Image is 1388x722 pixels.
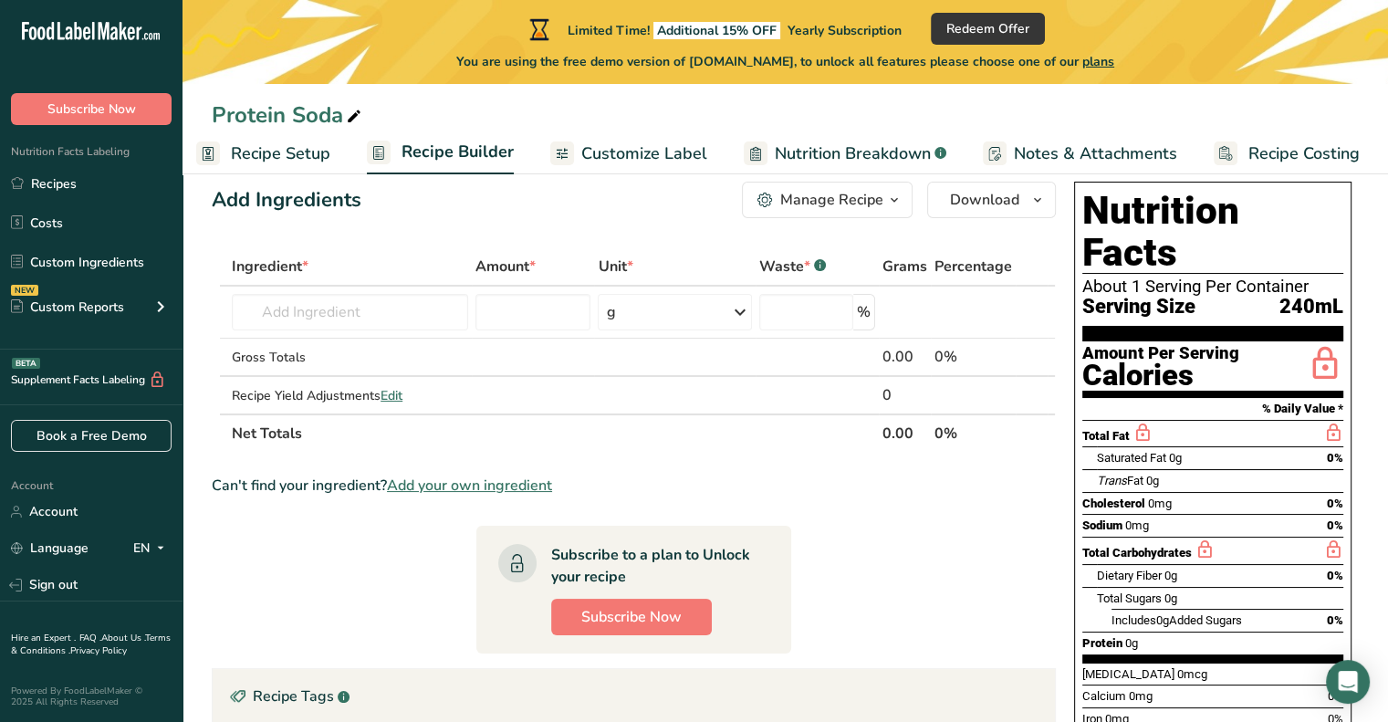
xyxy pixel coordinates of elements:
span: Includes Added Sugars [1111,613,1242,627]
a: FAQ . [79,632,101,644]
span: Sodium [1082,518,1122,532]
span: 0g [1169,451,1182,465]
span: 0% [1327,613,1343,627]
span: Additional 15% OFF [653,22,780,39]
span: Recipe Setup [231,141,330,166]
div: Recipe Yield Adjustments [232,386,468,405]
div: EN [133,538,172,560]
a: Recipe Builder [367,131,514,175]
div: g [606,301,615,323]
span: Edit [381,387,402,404]
span: 0% [1327,497,1343,510]
span: 0mcg [1177,667,1207,681]
div: Gross Totals [232,348,468,367]
span: 0g [1125,636,1138,650]
i: Trans [1097,474,1127,487]
div: Add Ingredients [212,185,361,215]
a: Language [11,532,89,564]
th: 0% [931,413,1016,452]
a: Notes & Attachments [983,133,1177,174]
div: Waste [759,256,826,277]
span: Subscribe Now [581,606,682,628]
span: [MEDICAL_DATA] [1082,667,1174,681]
span: Subscribe Now [47,99,136,119]
span: 240mL [1279,296,1343,319]
a: Book a Free Demo [11,420,172,452]
span: Protein [1082,636,1122,650]
span: Notes & Attachments [1014,141,1177,166]
button: Subscribe Now [551,599,712,635]
div: Can't find your ingredient? [212,475,1056,497]
a: Recipe Costing [1214,133,1360,174]
span: 0% [1327,451,1343,465]
div: 0% [934,346,1012,368]
input: Add Ingredient [232,294,468,330]
div: Protein Soda [212,99,365,131]
span: Recipe Costing [1248,141,1360,166]
span: Total Fat [1082,429,1130,443]
span: Yearly Subscription [788,22,902,39]
th: Net Totals [228,413,879,452]
div: Limited Time! [526,18,902,40]
div: NEW [11,285,38,296]
th: 0.00 [879,413,931,452]
button: Subscribe Now [11,93,172,125]
span: plans [1082,53,1114,70]
span: Unit [598,256,632,277]
a: Recipe Setup [196,133,330,174]
span: Grams [882,256,927,277]
a: Privacy Policy [70,644,127,657]
span: Serving Size [1082,296,1195,319]
div: BETA [12,358,40,369]
div: About 1 Serving Per Container [1082,277,1343,296]
span: 0g [1164,591,1177,605]
span: Redeem Offer [946,19,1029,38]
span: Total Sugars [1097,591,1162,605]
span: Download [950,189,1019,211]
span: Ingredient [232,256,308,277]
span: 0g [1156,613,1169,627]
div: Open Intercom Messenger [1326,660,1370,704]
button: Download [927,182,1056,218]
span: You are using the free demo version of [DOMAIN_NAME], to unlock all features please choose one of... [456,52,1114,71]
div: Amount Per Serving [1082,345,1239,362]
span: Recipe Builder [402,140,514,164]
a: Customize Label [550,133,707,174]
span: Nutrition Breakdown [775,141,931,166]
span: Dietary Fiber [1097,569,1162,582]
span: Amount [475,256,536,277]
a: Hire an Expert . [11,632,76,644]
a: Terms & Conditions . [11,632,171,657]
span: Customize Label [581,141,707,166]
div: 0.00 [882,346,927,368]
span: Percentage [934,256,1012,277]
h1: Nutrition Facts [1082,190,1343,274]
span: 0mg [1125,518,1149,532]
span: 0mg [1129,689,1153,703]
span: 0% [1327,518,1343,532]
button: Manage Recipe [742,182,913,218]
div: Manage Recipe [780,189,883,211]
span: 0% [1327,569,1343,582]
span: Saturated Fat [1097,451,1166,465]
div: Subscribe to a plan to Unlock your recipe [551,544,755,588]
button: Redeem Offer [931,13,1045,45]
div: Custom Reports [11,298,124,317]
span: Total Carbohydrates [1082,546,1192,560]
span: Calcium [1082,689,1126,703]
a: About Us . [101,632,145,644]
span: 0g [1164,569,1177,582]
div: Powered By FoodLabelMaker © 2025 All Rights Reserved [11,685,172,707]
span: Cholesterol [1082,497,1145,510]
span: Add your own ingredient [387,475,552,497]
div: Calories [1082,362,1239,389]
section: % Daily Value * [1082,398,1343,420]
span: Fat [1097,474,1143,487]
span: 0g [1146,474,1159,487]
div: 0 [882,384,927,406]
a: Nutrition Breakdown [744,133,946,174]
span: 0mg [1148,497,1172,510]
